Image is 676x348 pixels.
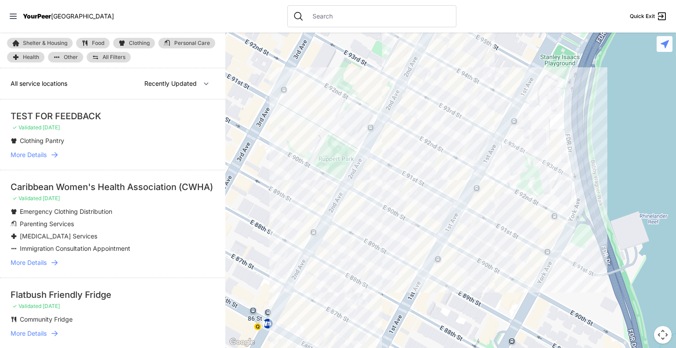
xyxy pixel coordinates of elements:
a: Open this area in Google Maps (opens a new window) [228,337,257,348]
span: ✓ Validated [12,195,41,201]
span: All service locations [11,80,67,87]
span: More Details [11,329,47,338]
span: Parenting Services [20,220,74,227]
a: Clothing [113,38,155,48]
span: All Filters [103,55,125,60]
span: Shelter & Housing [23,40,67,46]
a: Other [48,52,83,62]
input: Search [307,12,451,21]
a: More Details [11,150,215,159]
a: Quick Exit [630,11,667,22]
span: [DATE] [43,124,60,131]
a: YourPeer[GEOGRAPHIC_DATA] [23,14,114,19]
span: YourPeer [23,12,51,20]
span: Community Fridge [20,315,73,323]
a: All Filters [87,52,131,62]
span: Clothing [129,40,150,46]
span: Quick Exit [630,13,655,20]
span: [DATE] [43,195,60,201]
span: [DATE] [43,303,60,309]
div: Flatbush Friendly Fridge [11,289,215,301]
span: Health [23,55,39,60]
span: Food [92,40,104,46]
span: ✓ Validated [12,303,41,309]
span: Clothing Pantry [20,137,64,144]
a: Personal Care [158,38,215,48]
button: Map camera controls [654,326,672,344]
a: Shelter & Housing [7,38,73,48]
span: [GEOGRAPHIC_DATA] [51,12,114,20]
span: Immigration Consultation Appointment [20,245,130,252]
a: Health [7,52,44,62]
span: ✓ Validated [12,124,41,131]
span: [MEDICAL_DATA] Services [20,232,97,240]
a: More Details [11,329,215,338]
a: More Details [11,258,215,267]
span: More Details [11,258,47,267]
a: Food [76,38,110,48]
span: Personal Care [174,40,210,46]
img: Google [228,337,257,348]
div: Caribbean Women's Health Association (CWHA) [11,181,215,193]
div: TEST FOR FEEDBACK [11,110,215,122]
span: Emergency Clothing Distribution [20,208,112,215]
span: More Details [11,150,47,159]
span: Other [64,55,78,60]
